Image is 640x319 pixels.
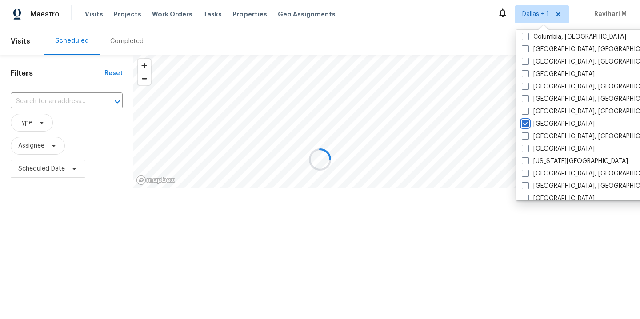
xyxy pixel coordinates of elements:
[522,32,626,41] label: Columbia, [GEOGRAPHIC_DATA]
[138,59,151,72] button: Zoom in
[522,194,595,203] label: [GEOGRAPHIC_DATA]
[522,120,595,128] label: [GEOGRAPHIC_DATA]
[136,175,175,185] a: Mapbox homepage
[138,72,151,85] button: Zoom out
[522,70,595,79] label: [GEOGRAPHIC_DATA]
[522,157,628,166] label: [US_STATE][GEOGRAPHIC_DATA]
[522,144,595,153] label: [GEOGRAPHIC_DATA]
